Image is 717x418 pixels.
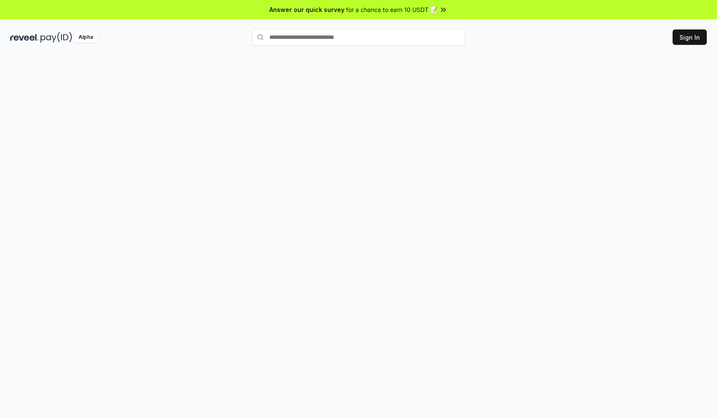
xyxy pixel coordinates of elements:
[10,32,39,43] img: reveel_dark
[269,5,344,14] span: Answer our quick survey
[673,29,707,45] button: Sign In
[74,32,98,43] div: Alpha
[41,32,72,43] img: pay_id
[346,5,437,14] span: for a chance to earn 10 USDT 📝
